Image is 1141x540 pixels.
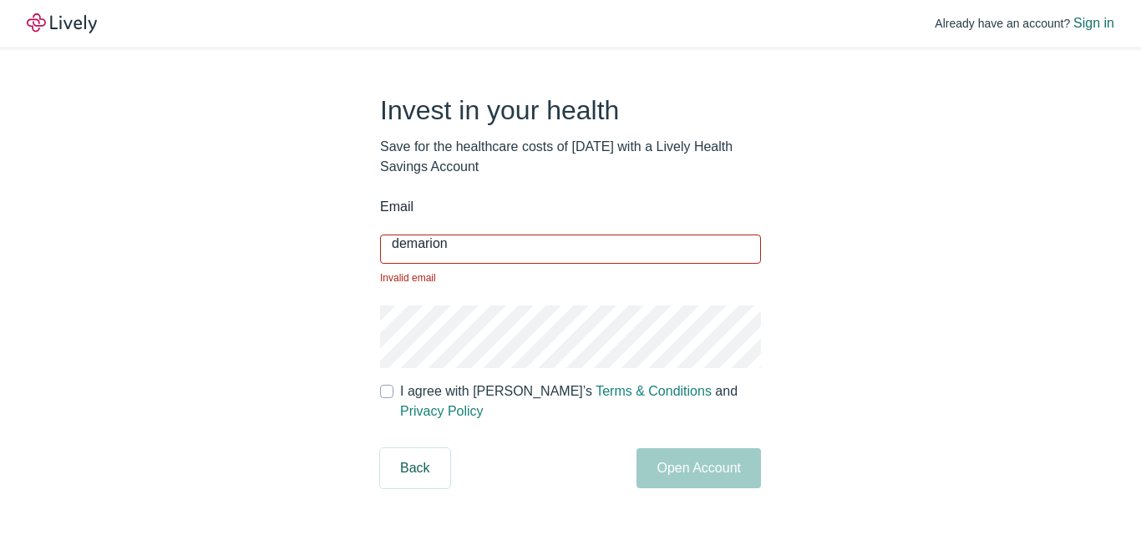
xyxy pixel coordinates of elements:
p: Invalid email [380,270,761,285]
span: I agree with [PERSON_NAME]’s and [400,381,761,421]
button: Back [380,448,450,488]
div: Already have an account? [935,13,1114,33]
h2: Invest in your health [380,90,761,130]
img: Lively [27,13,97,33]
a: Terms & Conditions [596,384,712,398]
p: Save for the healthcare costs of [DATE] with a Lively Health Savings Account [380,137,761,177]
label: Email [380,197,413,217]
a: Privacy Policy [400,404,484,418]
a: Sign in [1073,13,1114,33]
a: LivelyLively [27,13,97,33]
